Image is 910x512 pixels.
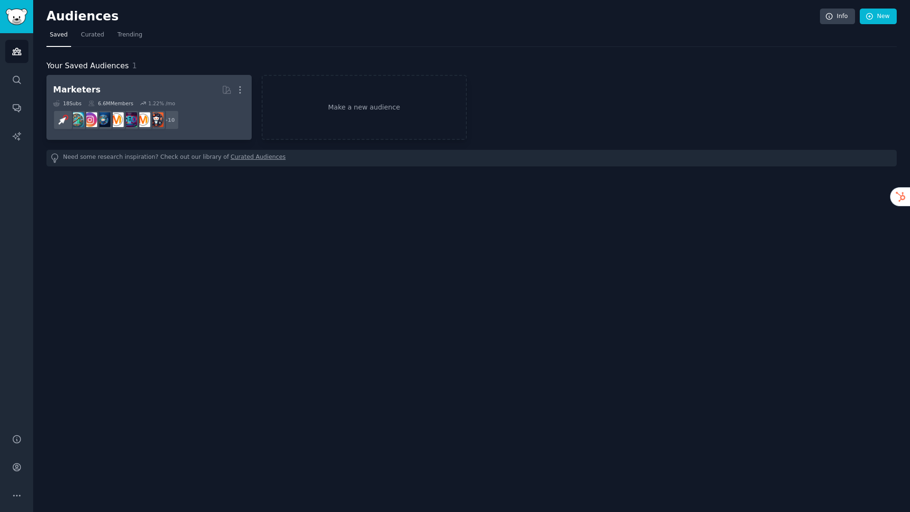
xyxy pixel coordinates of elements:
[78,27,108,47] a: Curated
[118,31,142,39] span: Trending
[114,27,146,47] a: Trending
[136,112,150,127] img: marketing
[46,60,129,72] span: Your Saved Audiences
[46,75,252,140] a: Marketers18Subs6.6MMembers1.22% /mo+10socialmediamarketingSEODigitalMarketingdigital_marketingIns...
[860,9,897,25] a: New
[46,27,71,47] a: Saved
[81,31,104,39] span: Curated
[159,110,179,130] div: + 10
[82,112,97,127] img: InstagramMarketing
[53,100,82,107] div: 18 Sub s
[148,100,175,107] div: 1.22 % /mo
[132,61,137,70] span: 1
[88,100,133,107] div: 6.6M Members
[109,112,124,127] img: DigitalMarketing
[820,9,855,25] a: Info
[96,112,110,127] img: digital_marketing
[53,84,100,96] div: Marketers
[50,31,68,39] span: Saved
[231,153,286,163] a: Curated Audiences
[6,9,27,25] img: GummySearch logo
[262,75,467,140] a: Make a new audience
[149,112,164,127] img: socialmedia
[122,112,137,127] img: SEO
[46,9,820,24] h2: Audiences
[69,112,84,127] img: Affiliatemarketing
[46,150,897,166] div: Need some research inspiration? Check out our library of
[56,112,71,127] img: PPC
